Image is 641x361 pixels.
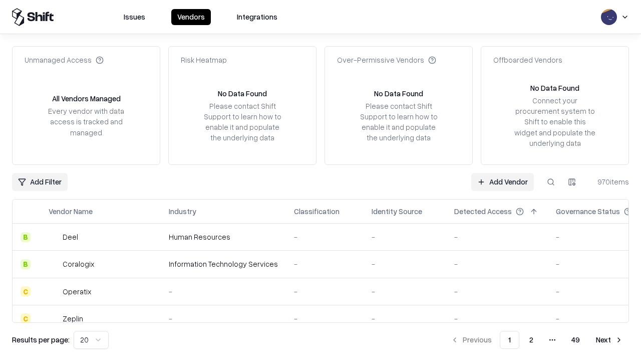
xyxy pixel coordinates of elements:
[337,55,436,65] div: Over-Permissive Vendors
[454,313,540,324] div: -
[169,206,196,217] div: Industry
[21,232,31,242] div: B
[231,9,283,25] button: Integrations
[21,313,31,323] div: C
[21,259,31,269] div: B
[25,55,104,65] div: Unmanaged Access
[21,286,31,296] div: C
[294,286,356,297] div: -
[372,259,438,269] div: -
[169,259,278,269] div: Information Technology Services
[500,331,519,349] button: 1
[357,101,440,143] div: Please contact Shift Support to learn how to enable it and populate the underlying data
[454,259,540,269] div: -
[218,88,267,99] div: No Data Found
[556,206,620,217] div: Governance Status
[63,286,91,297] div: Operatix
[454,232,540,242] div: -
[294,232,356,242] div: -
[563,331,588,349] button: 49
[49,313,59,323] img: Zeplin
[118,9,151,25] button: Issues
[171,9,211,25] button: Vendors
[201,101,284,143] div: Please contact Shift Support to learn how to enable it and populate the underlying data
[12,334,70,345] p: Results per page:
[169,286,278,297] div: -
[169,313,278,324] div: -
[63,313,83,324] div: Zeplin
[521,331,541,349] button: 2
[49,206,93,217] div: Vendor Name
[530,83,579,93] div: No Data Found
[12,173,68,191] button: Add Filter
[181,55,227,65] div: Risk Heatmap
[52,93,121,104] div: All Vendors Managed
[454,286,540,297] div: -
[49,286,59,296] img: Operatix
[445,331,629,349] nav: pagination
[454,206,512,217] div: Detected Access
[372,286,438,297] div: -
[49,259,59,269] img: Coralogix
[294,259,356,269] div: -
[294,206,340,217] div: Classification
[372,206,422,217] div: Identity Source
[45,106,128,137] div: Every vendor with data access is tracked and managed
[169,232,278,242] div: Human Resources
[372,313,438,324] div: -
[49,232,59,242] img: Deel
[493,55,562,65] div: Offboarded Vendors
[372,232,438,242] div: -
[294,313,356,324] div: -
[513,95,596,148] div: Connect your procurement system to Shift to enable this widget and populate the underlying data
[589,176,629,187] div: 970 items
[374,88,423,99] div: No Data Found
[471,173,534,191] a: Add Vendor
[63,232,78,242] div: Deel
[590,331,629,349] button: Next
[63,259,94,269] div: Coralogix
